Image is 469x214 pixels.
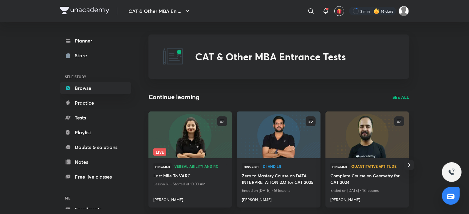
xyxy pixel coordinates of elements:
[60,97,131,109] a: Practice
[153,195,227,203] a: [PERSON_NAME]
[399,6,409,16] img: Aparna Dubey
[351,164,404,168] span: Quantitative Aptitude
[148,111,233,159] img: new-thumbnail
[351,164,404,169] a: Quantitative Aptitude
[242,187,316,195] p: Ended on [DATE] • 16 lessons
[373,8,380,14] img: streak
[334,6,344,16] button: avatar
[60,7,109,16] a: Company Logo
[325,111,409,158] a: new-thumbnail
[60,171,131,183] a: Free live classes
[60,193,131,203] h6: ME
[60,82,131,94] a: Browse
[325,111,410,159] img: new-thumbnail
[153,163,172,170] span: Hinglish
[242,172,316,187] a: Zero to Mastery Course on DATA INTERPRETATION 2.O for CAT 2025
[60,111,131,124] a: Tests
[174,164,227,169] a: Verbal Ability and RC
[174,164,227,168] span: Verbal Ability and RC
[330,172,404,187] a: Complete Course on Geometry for CAT 2024
[163,47,183,67] img: CAT & Other MBA Entrance Tests
[337,8,342,14] img: avatar
[60,126,131,139] a: Playlist
[236,111,321,159] img: new-thumbnail
[330,195,404,203] a: [PERSON_NAME]
[60,156,131,168] a: Notes
[60,7,109,14] img: Company Logo
[60,49,131,62] a: Store
[392,94,409,100] a: SEE ALL
[60,141,131,153] a: Doubts & solutions
[330,163,349,170] span: Hinglish
[148,92,199,102] h2: Continue learning
[60,34,131,47] a: Planner
[125,5,195,17] button: CAT & Other MBA En ...
[237,111,321,158] a: new-thumbnail
[60,71,131,82] h6: SELF STUDY
[153,180,227,188] p: Lesson 16 • Started at 10:00 AM
[330,187,404,195] p: Ended on [DATE] • 18 lessons
[148,111,232,158] a: new-thumbnailLive
[263,164,316,168] span: DI and LR
[195,51,346,63] h2: CAT & Other MBA Entrance Tests
[75,52,91,59] div: Store
[153,172,227,180] a: Last Mile To VARC
[263,164,316,169] a: DI and LR
[242,163,260,170] span: Hinglish
[448,168,455,176] img: ttu
[153,148,166,156] span: Live
[242,195,316,203] a: [PERSON_NAME]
